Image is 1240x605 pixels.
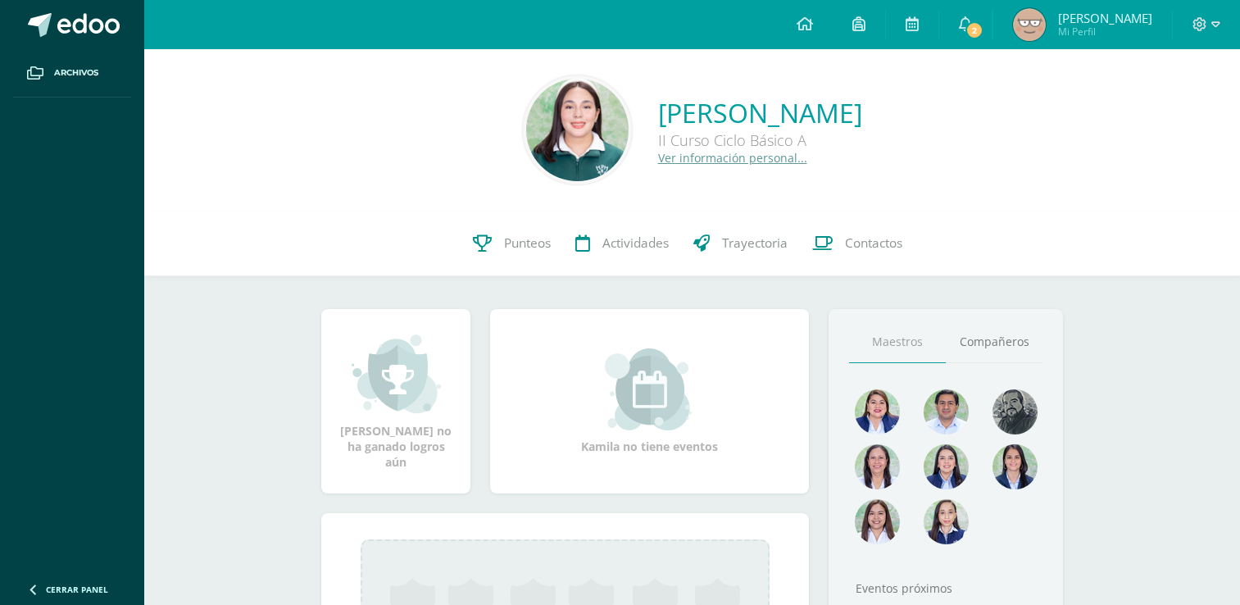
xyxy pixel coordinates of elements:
span: [PERSON_NAME] [1058,10,1152,26]
span: 2 [965,21,983,39]
span: Punteos [504,234,551,252]
a: Trayectoria [681,211,800,276]
img: 1be4a43e63524e8157c558615cd4c825.png [855,499,900,544]
span: Cerrar panel [46,584,108,595]
a: Archivos [13,49,131,98]
span: Actividades [602,234,669,252]
img: cc3a47114ec549f5acc0a5e2bcb9fd2f.png [1013,8,1046,41]
img: d4e0c534ae446c0d00535d3bb96704e9.png [992,444,1038,489]
a: Contactos [800,211,915,276]
img: 135afc2e3c36cc19cf7f4a6ffd4441d1.png [855,389,900,434]
a: Maestros [849,321,946,363]
a: Punteos [461,211,563,276]
img: ff7d6cc2b131d30812aac0cce7a9365b.png [526,79,629,181]
div: [PERSON_NAME] no ha ganado logros aún [338,333,454,470]
img: event_small.png [605,348,694,430]
a: Actividades [563,211,681,276]
span: Mi Perfil [1058,25,1152,39]
a: Ver información personal... [658,150,807,166]
a: [PERSON_NAME] [658,95,862,130]
span: Contactos [845,234,902,252]
img: e0582db7cc524a9960c08d03de9ec803.png [924,499,969,544]
span: Trayectoria [722,234,788,252]
div: II Curso Ciclo Básico A [658,130,862,150]
img: achievement_small.png [352,333,441,415]
img: 78f4197572b4db04b380d46154379998.png [855,444,900,489]
span: Archivos [54,66,98,80]
img: 421193c219fb0d09e137c3cdd2ddbd05.png [924,444,969,489]
a: Compañeros [946,321,1042,363]
img: 1e7bfa517bf798cc96a9d855bf172288.png [924,389,969,434]
img: 4179e05c207095638826b52d0d6e7b97.png [992,389,1038,434]
div: Eventos próximos [849,580,1042,596]
div: Kamila no tiene eventos [568,348,732,454]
